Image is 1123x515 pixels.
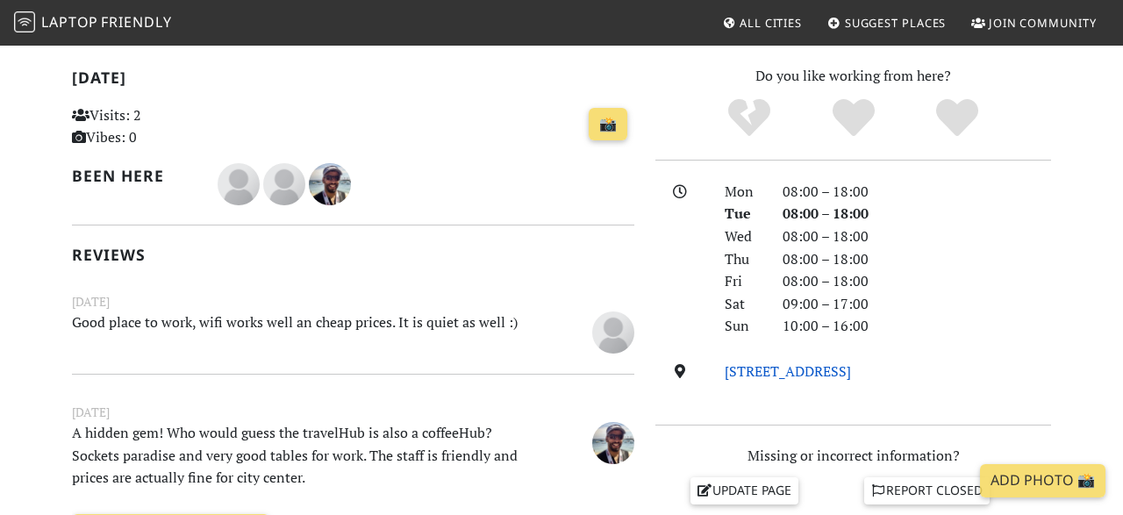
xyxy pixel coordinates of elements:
[989,15,1097,31] span: Join Community
[820,7,954,39] a: Suggest Places
[714,248,772,271] div: Thu
[61,311,547,351] p: Good place to work, wifi works well an cheap prices. It is quiet as well :)
[772,181,1062,204] div: 08:00 – 18:00
[72,246,634,264] h2: Reviews
[715,7,809,39] a: All Cities
[263,163,305,205] img: blank-535327c66bd565773addf3077783bbfce4b00ec00e9fd257753287c682c7fa38.png
[61,403,645,422] small: [DATE]
[845,15,947,31] span: Suggest Places
[589,108,627,141] a: 📸
[714,270,772,293] div: Fri
[714,293,772,316] div: Sat
[309,163,351,205] img: 1065-carlos.jpg
[964,7,1104,39] a: Join Community
[801,97,905,140] div: Yes
[41,12,98,32] span: Laptop
[864,477,991,504] a: Report closed
[309,173,351,192] span: Carlos Monteiro
[690,477,799,504] a: Update page
[72,104,246,149] p: Visits: 2 Vibes: 0
[714,315,772,338] div: Sun
[72,167,197,185] h2: Been here
[592,321,634,340] span: Ivan Vicente
[772,225,1062,248] div: 08:00 – 18:00
[14,8,172,39] a: LaptopFriendly LaptopFriendly
[218,173,263,192] span: Andrew Micklethwaite
[772,248,1062,271] div: 08:00 – 18:00
[714,181,772,204] div: Mon
[655,65,1051,88] p: Do you like working from here?
[218,163,260,205] img: blank-535327c66bd565773addf3077783bbfce4b00ec00e9fd257753287c682c7fa38.png
[980,464,1105,497] a: Add Photo 📸
[61,292,645,311] small: [DATE]
[772,203,1062,225] div: 08:00 – 18:00
[592,432,634,451] span: Carlos Monteiro
[592,422,634,464] img: 1065-carlos.jpg
[101,12,171,32] span: Friendly
[725,361,851,381] a: [STREET_ADDRESS]
[697,97,801,140] div: No
[14,11,35,32] img: LaptopFriendly
[263,173,309,192] span: Ivan Vicente
[592,311,634,354] img: blank-535327c66bd565773addf3077783bbfce4b00ec00e9fd257753287c682c7fa38.png
[61,422,547,490] p: A hidden gem! Who would guess the travelHub is also a coffeeHub? Sockets paradise and very good t...
[714,225,772,248] div: Wed
[655,445,1051,468] p: Missing or incorrect information?
[72,68,634,94] h2: [DATE]
[772,293,1062,316] div: 09:00 – 17:00
[905,97,1010,140] div: Definitely!
[740,15,802,31] span: All Cities
[714,203,772,225] div: Tue
[772,315,1062,338] div: 10:00 – 16:00
[772,270,1062,293] div: 08:00 – 18:00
